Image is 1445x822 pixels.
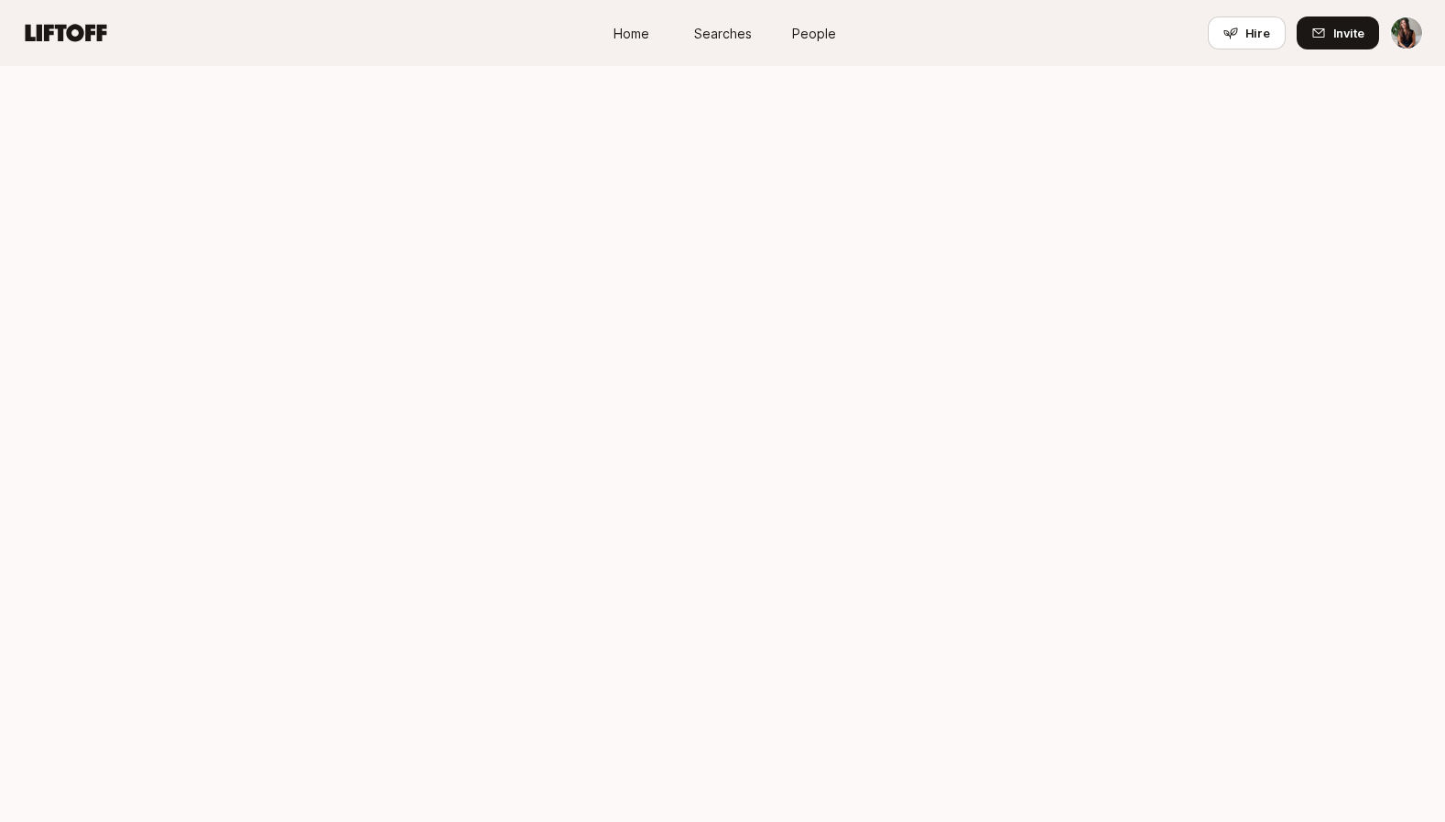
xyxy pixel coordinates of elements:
span: Home [614,24,649,43]
button: Hire [1208,16,1286,49]
span: People [792,24,836,43]
button: Ciara Cornette [1390,16,1423,49]
span: Invite [1333,24,1364,42]
button: Invite [1297,16,1379,49]
a: Searches [677,16,768,50]
a: People [768,16,860,50]
img: Ciara Cornette [1391,17,1422,49]
span: Searches [694,24,752,43]
a: Home [585,16,677,50]
span: Hire [1245,24,1270,42]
